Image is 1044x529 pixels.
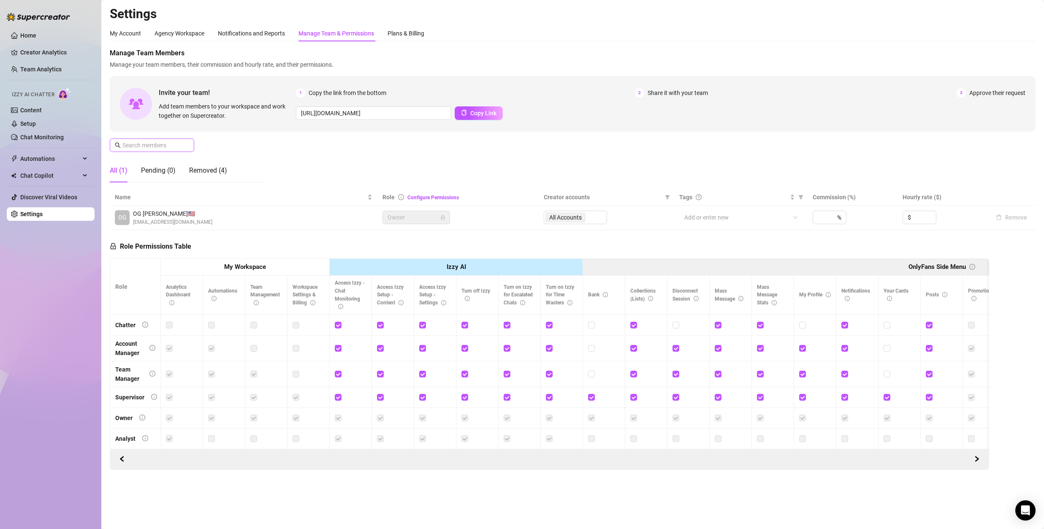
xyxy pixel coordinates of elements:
a: Discover Viral Videos [20,194,77,201]
span: lock [110,243,117,250]
span: Approve their request [969,88,1025,98]
span: filter [665,195,670,200]
span: filter [798,195,803,200]
span: 1 [296,88,305,98]
strong: My Workspace [224,263,266,271]
span: info-circle [398,194,404,200]
span: OG [118,213,127,222]
span: Notifications [841,288,870,302]
span: Copy Link [470,110,496,117]
span: Name [115,193,366,202]
span: Mass Message [715,288,743,302]
span: Bank [588,292,608,298]
span: Role [382,194,395,201]
span: Turn on Izzy for Time Wasters [546,284,574,306]
span: Access Izzy Setup - Content [377,284,404,306]
div: Account Manager [115,339,143,358]
th: Hourly rate ($) [898,189,987,206]
span: info-circle [826,292,831,297]
th: Commission (%) [808,189,898,206]
span: Chat Copilot [20,169,80,182]
span: info-circle [567,300,572,305]
span: info-circle [845,296,850,301]
img: AI Chatter [58,87,71,100]
span: OG [PERSON_NAME] 🇺🇸 [133,209,212,218]
a: Home [20,32,36,39]
span: Creator accounts [544,193,661,202]
span: filter [797,191,805,203]
span: Promotions [968,288,995,302]
span: info-circle [151,394,157,400]
span: Turn on Izzy for Escalated Chats [504,284,533,306]
div: Chatter [115,320,136,330]
span: Disconnect Session [672,288,699,302]
span: info-circle [887,296,892,301]
span: info-circle [310,300,315,305]
span: info-circle [399,300,404,305]
h2: Settings [110,6,1036,22]
span: Access Izzy - Chat Monitoring [335,280,365,310]
span: info-circle [149,371,155,377]
a: Creator Analytics [20,46,88,59]
span: Automations [20,152,80,165]
span: My Profile [799,292,831,298]
th: Name [110,189,377,206]
span: info-circle [520,300,525,305]
span: Turn off Izzy [461,288,490,302]
span: right [974,456,980,462]
a: Content [20,107,42,114]
span: info-circle [942,292,947,297]
span: info-circle [139,415,145,420]
strong: Izzy AI [447,263,466,271]
div: Manage Team & Permissions [298,29,374,38]
input: Search members [122,141,182,150]
button: Copy Link [455,106,503,120]
div: My Account [110,29,141,38]
span: thunderbolt [11,155,18,162]
div: Analyst [115,434,136,443]
div: Pending (0) [141,165,176,176]
span: Copy the link from the bottom [309,88,386,98]
div: Supervisor [115,393,144,402]
span: Your Cards [884,288,908,302]
button: Scroll Backward [970,453,984,466]
div: Notifications and Reports [218,29,285,38]
span: Mass Message Stats [757,284,777,306]
span: info-circle [149,345,155,351]
span: Collections (Lists) [630,288,656,302]
span: search [115,142,121,148]
span: info-circle [338,304,343,309]
span: info-circle [738,296,743,301]
button: Remove [992,212,1030,222]
span: info-circle [603,292,608,297]
span: info-circle [142,435,148,441]
span: info-circle [969,264,975,270]
span: Tags [679,193,692,202]
span: info-circle [169,300,174,305]
span: [EMAIL_ADDRESS][DOMAIN_NAME] [133,218,212,226]
a: Setup [20,120,36,127]
span: info-circle [441,300,446,305]
div: Team Manager [115,365,143,383]
div: Open Intercom Messenger [1015,500,1036,521]
button: Scroll Forward [115,453,129,466]
span: info-circle [772,300,777,305]
span: Analytics Dashboard [166,284,190,306]
span: Access Izzy Setup - Settings [419,284,446,306]
span: Add team members to your workspace and work together on Supercreator. [159,102,293,120]
div: Owner [115,413,133,423]
span: Posts [926,292,947,298]
div: Agency Workspace [155,29,204,38]
div: Removed (4) [189,165,227,176]
span: copy [461,110,467,116]
span: Manage your team members, their commission and hourly rate, and their permissions. [110,60,1036,69]
span: info-circle [648,296,653,301]
span: info-circle [142,322,148,328]
th: Role [110,259,161,315]
span: Manage Team Members [110,48,1036,58]
img: logo-BBDzfeDw.svg [7,13,70,21]
a: Chat Monitoring [20,134,64,141]
span: Invite your team! [159,87,296,98]
span: Automations [208,288,237,302]
a: Configure Permissions [407,195,459,201]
